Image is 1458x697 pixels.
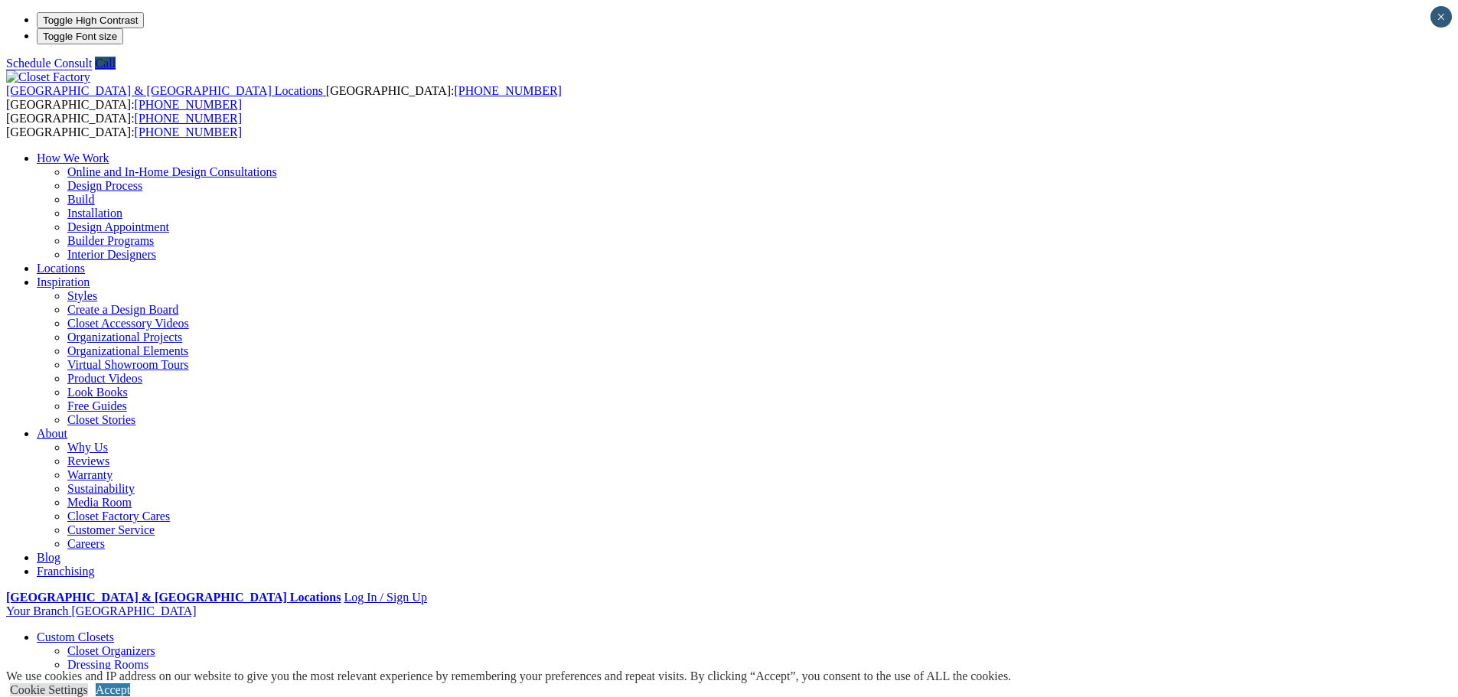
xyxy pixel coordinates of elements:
span: Toggle High Contrast [43,15,138,26]
a: [GEOGRAPHIC_DATA] & [GEOGRAPHIC_DATA] Locations [6,84,326,97]
button: Toggle High Contrast [37,12,144,28]
a: Careers [67,537,105,550]
a: Blog [37,551,60,564]
a: Look Books [67,386,128,399]
img: Closet Factory [6,70,90,84]
a: [PHONE_NUMBER] [135,98,242,111]
a: Custom Closets [37,630,114,643]
a: Design Process [67,179,142,192]
a: Reviews [67,454,109,467]
a: How We Work [37,151,109,164]
span: Your Branch [6,604,68,617]
a: [PHONE_NUMBER] [454,84,561,97]
a: Build [67,193,95,206]
a: Inspiration [37,275,90,288]
a: Virtual Showroom Tours [67,358,189,371]
span: Toggle Font size [43,31,117,42]
a: Installation [67,207,122,220]
a: Log In / Sign Up [344,591,426,604]
a: Customer Service [67,523,155,536]
button: Close [1430,6,1452,28]
a: Your Branch [GEOGRAPHIC_DATA] [6,604,197,617]
a: Why Us [67,441,108,454]
a: Media Room [67,496,132,509]
a: Design Appointment [67,220,169,233]
a: Styles [67,289,97,302]
a: Accept [96,683,130,696]
a: Product Videos [67,372,142,385]
a: Free Guides [67,399,127,412]
a: About [37,427,67,440]
a: [PHONE_NUMBER] [135,125,242,138]
a: Franchising [37,565,95,578]
a: Locations [37,262,85,275]
a: Warranty [67,468,113,481]
a: [PHONE_NUMBER] [135,112,242,125]
a: Organizational Projects [67,331,182,344]
div: We use cookies and IP address on our website to give you the most relevant experience by remember... [6,669,1011,683]
button: Toggle Font size [37,28,123,44]
a: Dressing Rooms [67,658,148,671]
span: [GEOGRAPHIC_DATA]: [GEOGRAPHIC_DATA]: [6,84,562,111]
a: Closet Factory Cares [67,510,170,523]
span: [GEOGRAPHIC_DATA] [71,604,196,617]
a: Interior Designers [67,248,156,261]
a: Organizational Elements [67,344,188,357]
a: Cookie Settings [10,683,88,696]
a: Sustainability [67,482,135,495]
a: Call [95,57,116,70]
span: [GEOGRAPHIC_DATA] & [GEOGRAPHIC_DATA] Locations [6,84,323,97]
span: [GEOGRAPHIC_DATA]: [GEOGRAPHIC_DATA]: [6,112,242,138]
a: Schedule Consult [6,57,92,70]
a: Online and In-Home Design Consultations [67,165,277,178]
a: Closet Accessory Videos [67,317,189,330]
a: Closet Organizers [67,644,155,657]
a: Builder Programs [67,234,154,247]
a: Create a Design Board [67,303,178,316]
a: [GEOGRAPHIC_DATA] & [GEOGRAPHIC_DATA] Locations [6,591,341,604]
a: Closet Stories [67,413,135,426]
